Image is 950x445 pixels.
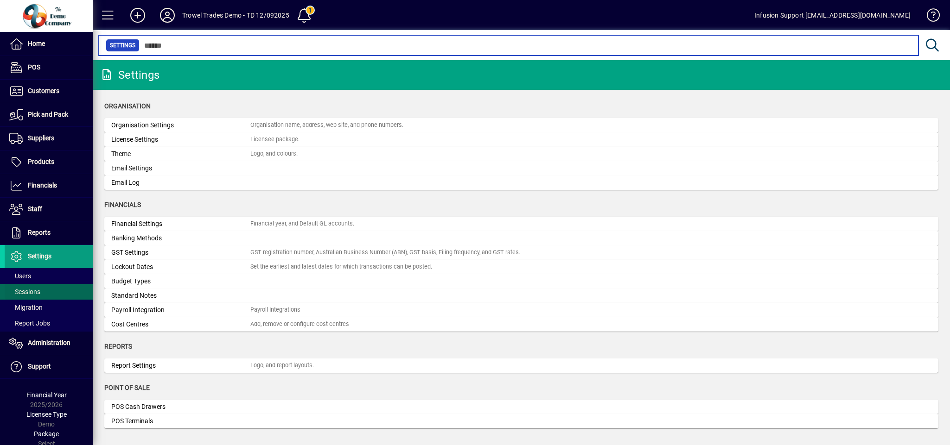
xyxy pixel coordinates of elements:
[111,276,250,286] div: Budget Types
[182,8,289,23] div: Trowel Trades Demo - TD 12/092025
[5,32,93,56] a: Home
[104,317,938,332] a: Cost CentresAdd, remove or configure cost centres
[5,332,93,355] a: Administration
[104,260,938,274] a: Lockout DatesSet the earliest and latest dates for which transactions can be posted.
[104,288,938,303] a: Standard Notes
[104,201,141,208] span: Financials
[104,118,938,132] a: Organisation SettingsOrganisation name, address, web site, and phone numbers.
[9,320,50,327] span: Report Jobs
[5,284,93,300] a: Sessions
[5,103,93,126] a: Pick and Pack
[104,384,150,391] span: Point of Sale
[111,163,250,173] div: Email Settings
[250,150,298,158] div: Logo, and colours.
[754,8,911,23] div: Infusion Support [EMAIL_ADDRESS][DOMAIN_NAME]
[5,300,93,315] a: Migration
[111,305,250,315] div: Payroll Integration
[111,149,250,159] div: Theme
[250,320,349,329] div: Add, remove or configure cost centres
[5,127,93,150] a: Suppliers
[28,87,59,94] span: Customers
[5,355,93,378] a: Support
[28,252,51,260] span: Settings
[104,161,938,175] a: Email Settings
[100,68,159,82] div: Settings
[111,416,250,426] div: POS Terminals
[111,135,250,144] div: License Settings
[104,343,132,350] span: Reports
[26,391,67,399] span: Financial Year
[5,268,93,284] a: Users
[111,291,250,301] div: Standard Notes
[250,135,300,144] div: Licensee package.
[9,272,31,280] span: Users
[26,411,67,418] span: Licensee Type
[9,288,40,295] span: Sessions
[9,304,43,311] span: Migration
[111,178,250,188] div: Email Log
[5,150,93,174] a: Products
[104,274,938,288] a: Budget Types
[111,233,250,243] div: Banking Methods
[250,306,300,314] div: Payroll Integrations
[5,198,93,221] a: Staff
[28,63,40,71] span: POS
[28,229,51,236] span: Reports
[250,219,354,228] div: Financial year, and Default GL accounts.
[104,132,938,147] a: License SettingsLicensee package.
[28,182,57,189] span: Financials
[110,41,135,50] span: Settings
[111,320,250,329] div: Cost Centres
[104,217,938,231] a: Financial SettingsFinancial year, and Default GL accounts.
[5,56,93,79] a: POS
[250,263,432,271] div: Set the earliest and latest dates for which transactions can be posted.
[104,102,151,110] span: Organisation
[153,7,182,24] button: Profile
[104,147,938,161] a: ThemeLogo, and colours.
[104,245,938,260] a: GST SettingsGST registration number, Australian Business Number (ABN), GST basis, Filing frequenc...
[104,400,938,414] a: POS Cash Drawers
[111,219,250,229] div: Financial Settings
[104,414,938,428] a: POS Terminals
[250,361,314,370] div: Logo, and report layouts.
[28,339,70,346] span: Administration
[5,174,93,197] a: Financials
[111,248,250,257] div: GST Settings
[250,121,403,130] div: Organisation name, address, web site, and phone numbers.
[123,7,153,24] button: Add
[104,175,938,190] a: Email Log
[250,248,520,257] div: GST registration number, Australian Business Number (ABN), GST basis, Filing frequency, and GST r...
[28,134,54,142] span: Suppliers
[104,231,938,245] a: Banking Methods
[5,80,93,103] a: Customers
[104,358,938,373] a: Report SettingsLogo, and report layouts.
[28,111,68,118] span: Pick and Pack
[111,361,250,370] div: Report Settings
[28,40,45,47] span: Home
[111,402,250,412] div: POS Cash Drawers
[5,221,93,244] a: Reports
[104,303,938,317] a: Payroll IntegrationPayroll Integrations
[34,430,59,438] span: Package
[28,363,51,370] span: Support
[28,205,42,213] span: Staff
[111,120,250,130] div: Organisation Settings
[28,158,54,165] span: Products
[920,2,938,32] a: Knowledge Base
[5,315,93,331] a: Report Jobs
[111,262,250,272] div: Lockout Dates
